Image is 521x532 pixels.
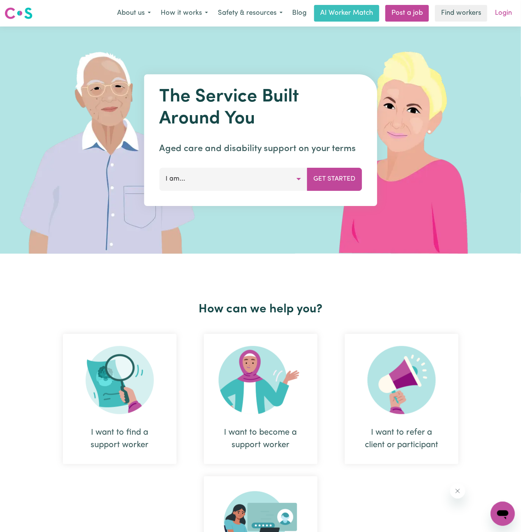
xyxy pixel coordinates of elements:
[222,426,299,451] div: I want to become a support worker
[49,302,472,317] h2: How can we help you?
[213,5,288,21] button: Safety & resources
[86,346,154,414] img: Search
[219,346,303,414] img: Become Worker
[288,5,311,22] a: Blog
[385,5,429,22] a: Post a job
[81,426,158,451] div: I want to find a support worker
[204,334,318,464] div: I want to become a support worker
[490,5,516,22] a: Login
[368,346,436,414] img: Refer
[63,334,177,464] div: I want to find a support worker
[491,502,515,526] iframe: Button to launch messaging window
[307,168,362,190] button: Get Started
[345,334,458,464] div: I want to refer a client or participant
[156,5,213,21] button: How it works
[112,5,156,21] button: About us
[159,86,362,130] h1: The Service Built Around You
[435,5,487,22] a: Find workers
[159,168,307,190] button: I am...
[5,5,46,11] span: Need any help?
[450,484,465,499] iframe: Close message
[314,5,379,22] a: AI Worker Match
[5,6,33,20] img: Careseekers logo
[5,5,33,22] a: Careseekers logo
[159,142,362,156] p: Aged care and disability support on your terms
[363,426,440,451] div: I want to refer a client or participant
